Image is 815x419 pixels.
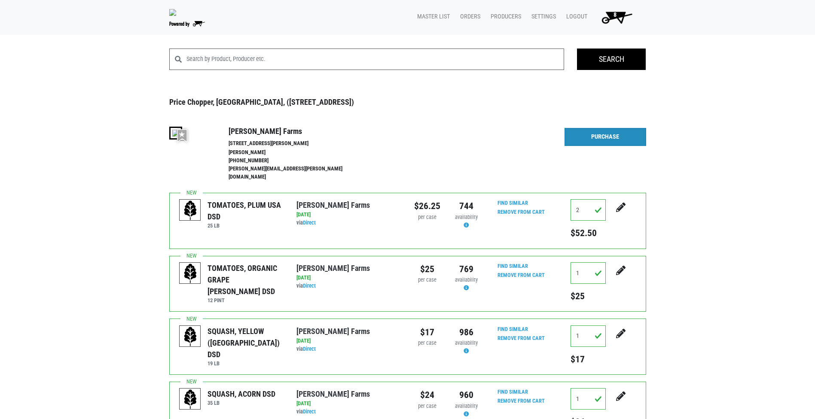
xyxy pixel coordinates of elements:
[591,9,639,26] a: 8
[169,9,176,16] img: original-fc7597fdc6adbb9d0e2ae620e786d1a2.jpg
[577,49,646,70] input: Search
[571,388,606,410] input: Qty
[208,400,275,406] h6: 35 LB
[296,282,401,290] div: via
[414,199,440,213] div: $26.25
[208,199,284,222] div: TOMATOES, PLUM USA DSD
[229,127,361,136] h4: [PERSON_NAME] Farms
[180,200,201,221] img: placeholder-variety-43d6402dacf2d531de610a020419775a.svg
[453,325,479,339] div: 986
[492,270,550,280] input: Remove From Cart
[229,140,361,148] li: [STREET_ADDRESS][PERSON_NAME]
[571,291,606,302] h5: $25
[296,400,401,408] div: [DATE]
[492,396,550,406] input: Remove From Cart
[414,325,440,339] div: $17
[296,327,370,336] a: [PERSON_NAME] Farms
[455,214,478,220] span: availability
[296,337,401,345] div: [DATE]
[571,354,606,365] h5: $17
[296,219,401,227] div: via
[525,9,559,25] a: Settings
[296,345,401,353] div: via
[571,228,606,239] h5: $52.50
[498,326,528,332] a: Find Similar
[303,408,316,415] a: Direct
[455,403,478,409] span: availability
[169,127,182,140] img: thumbnail-8a08f3346781c529aa742b86dead986c.jpg
[414,402,440,410] div: per case
[565,128,646,146] a: Purchase
[453,9,484,25] a: Orders
[492,334,550,343] input: Remove From Cart
[229,165,361,181] li: [PERSON_NAME][EMAIL_ADDRESS][PERSON_NAME][DOMAIN_NAME]
[296,264,370,273] a: [PERSON_NAME] Farms
[208,325,284,360] div: SQUASH, YELLOW ([GEOGRAPHIC_DATA]) DSD
[455,340,478,346] span: availability
[498,263,528,269] a: Find Similar
[208,297,284,304] h6: 12 PINT
[303,346,316,352] a: Direct
[571,325,606,347] input: Qty
[414,213,440,222] div: per case
[208,360,284,367] h6: 19 LB
[303,219,316,226] a: Direct
[498,389,528,395] a: Find Similar
[453,388,479,402] div: 960
[455,276,478,283] span: availability
[296,274,401,282] div: [DATE]
[303,282,316,289] a: Direct
[169,21,205,27] img: Powered by Big Wheelbarrow
[296,408,401,416] div: via
[296,389,370,398] a: [PERSON_NAME] Farms
[180,263,201,284] img: placeholder-variety-43d6402dacf2d531de610a020419775a.svg
[186,49,565,70] input: Search by Product, Producer etc.
[453,199,479,213] div: 744
[169,97,646,107] h3: Price Chopper, [GEOGRAPHIC_DATA], ([STREET_ADDRESS])
[296,200,370,209] a: [PERSON_NAME] Farms
[453,262,479,276] div: 769
[410,9,453,25] a: Master List
[484,9,525,25] a: Producers
[414,388,440,402] div: $24
[571,262,606,284] input: Qty
[229,157,361,165] li: [PHONE_NUMBER]
[559,9,591,25] a: Logout
[614,11,617,18] span: 8
[180,389,201,410] img: placeholder-variety-43d6402dacf2d531de610a020419775a.svg
[414,339,440,347] div: per case
[598,9,636,26] img: Cart
[208,262,284,297] div: TOMATOES, ORGANIC GRAPE [PERSON_NAME] DSD
[180,326,201,347] img: placeholder-variety-43d6402dacf2d531de610a020419775a.svg
[229,149,361,157] li: [PERSON_NAME]
[296,211,401,219] div: [DATE]
[492,207,550,217] input: Remove From Cart
[208,222,284,229] h6: 25 LB
[414,276,440,284] div: per case
[498,200,528,206] a: Find Similar
[571,199,606,221] input: Qty
[414,262,440,276] div: $25
[208,388,275,400] div: SQUASH, ACORN DSD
